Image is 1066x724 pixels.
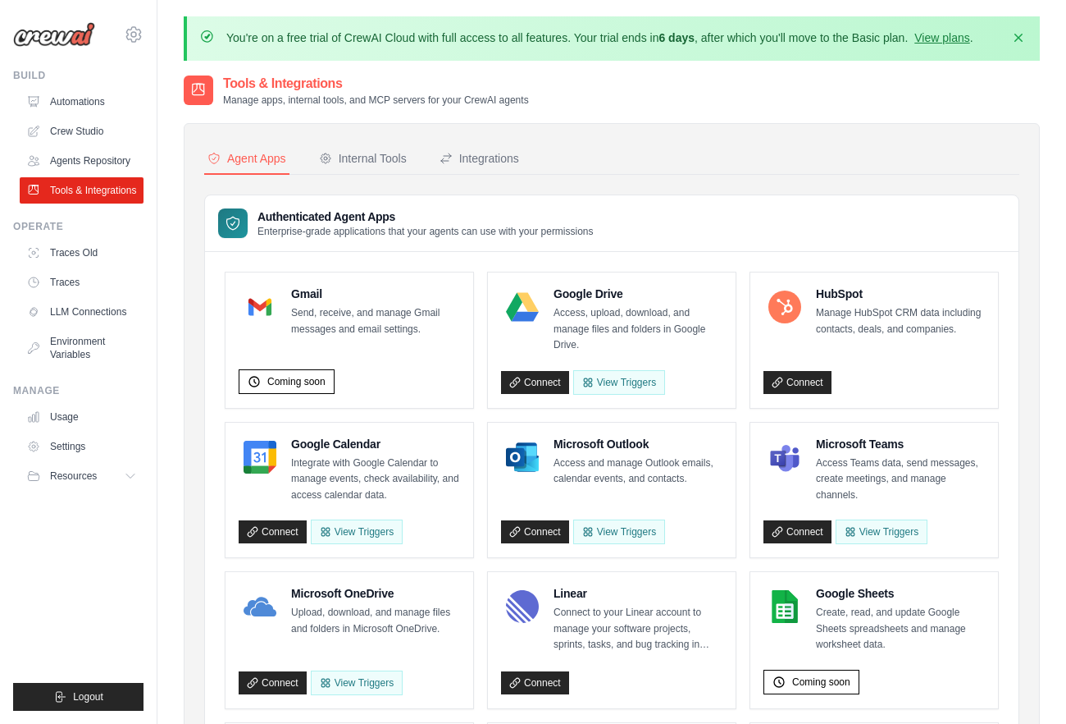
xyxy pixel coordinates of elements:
: View Triggers [573,520,665,544]
button: Internal Tools [316,144,410,175]
a: Tools & Integrations [20,177,143,204]
span: Logout [73,690,103,703]
a: Traces Old [20,240,143,266]
img: Microsoft Outlook Logo [506,441,539,474]
button: Resources [20,463,143,489]
div: Integrations [440,150,519,167]
img: Gmail Logo [244,291,276,323]
a: Environment Variables [20,328,143,368]
a: Connect [763,371,831,394]
h3: Authenticated Agent Apps [257,208,594,225]
img: Google Drive Logo [506,291,539,323]
a: View plans [914,31,969,44]
a: LLM Connections [20,299,143,325]
h4: Google Calendar [291,436,460,452]
a: Connect [763,520,831,543]
: View Triggers [836,520,927,544]
button: Agent Apps [204,144,289,175]
a: Connect [239,520,307,543]
div: Agent Apps [207,150,286,167]
h4: Google Drive [553,286,722,302]
img: Google Calendar Logo [244,441,276,474]
h4: Google Sheets [816,585,985,602]
p: Connect to your Linear account to manage your software projects, sprints, tasks, and bug tracking... [553,605,722,653]
p: Integrate with Google Calendar to manage events, check availability, and access calendar data. [291,456,460,504]
img: Microsoft Teams Logo [768,441,801,474]
p: Upload, download, and manage files and folders in Microsoft OneDrive. [291,605,460,637]
span: Coming soon [267,375,326,388]
p: Access, upload, download, and manage files and folders in Google Drive. [553,305,722,354]
p: You're on a free trial of CrewAI Cloud with full access to all features. Your trial ends in , aft... [226,30,973,46]
button: Logout [13,683,143,711]
p: Send, receive, and manage Gmail messages and email settings. [291,305,460,337]
div: Manage [13,384,143,397]
a: Connect [501,371,569,394]
p: Manage apps, internal tools, and MCP servers for your CrewAI agents [223,94,529,107]
: View Triggers [311,671,403,695]
a: Traces [20,269,143,296]
a: Settings [20,433,143,460]
img: Logo [13,22,95,47]
a: Connect [501,520,569,543]
strong: 6 days [658,31,695,44]
img: Microsoft OneDrive Logo [244,590,276,623]
a: Automations [20,89,143,115]
h4: Microsoft OneDrive [291,585,460,602]
h4: Gmail [291,286,460,302]
button: View Triggers [311,520,403,544]
button: Integrations [436,144,522,175]
div: Internal Tools [319,150,407,167]
h4: Microsoft Teams [816,436,985,452]
h4: Linear [553,585,722,602]
span: Coming soon [792,676,850,689]
p: Create, read, and update Google Sheets spreadsheets and manage worksheet data. [816,605,985,653]
p: Access and manage Outlook emails, calendar events, and contacts. [553,456,722,488]
a: Usage [20,404,143,430]
h4: HubSpot [816,286,985,302]
a: Connect [239,671,307,694]
h4: Microsoft Outlook [553,436,722,452]
img: HubSpot Logo [768,291,801,323]
: View Triggers [573,370,665,395]
a: Crew Studio [20,118,143,144]
p: Manage HubSpot CRM data including contacts, deals, and companies. [816,305,985,337]
div: Operate [13,220,143,233]
p: Access Teams data, send messages, create meetings, and manage channels. [816,456,985,504]
span: Resources [50,470,97,483]
h2: Tools & Integrations [223,74,529,94]
div: Build [13,69,143,82]
img: Linear Logo [506,590,539,623]
p: Enterprise-grade applications that your agents can use with your permissions [257,225,594,238]
img: Google Sheets Logo [768,590,801,623]
a: Connect [501,671,569,694]
a: Agents Repository [20,148,143,174]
